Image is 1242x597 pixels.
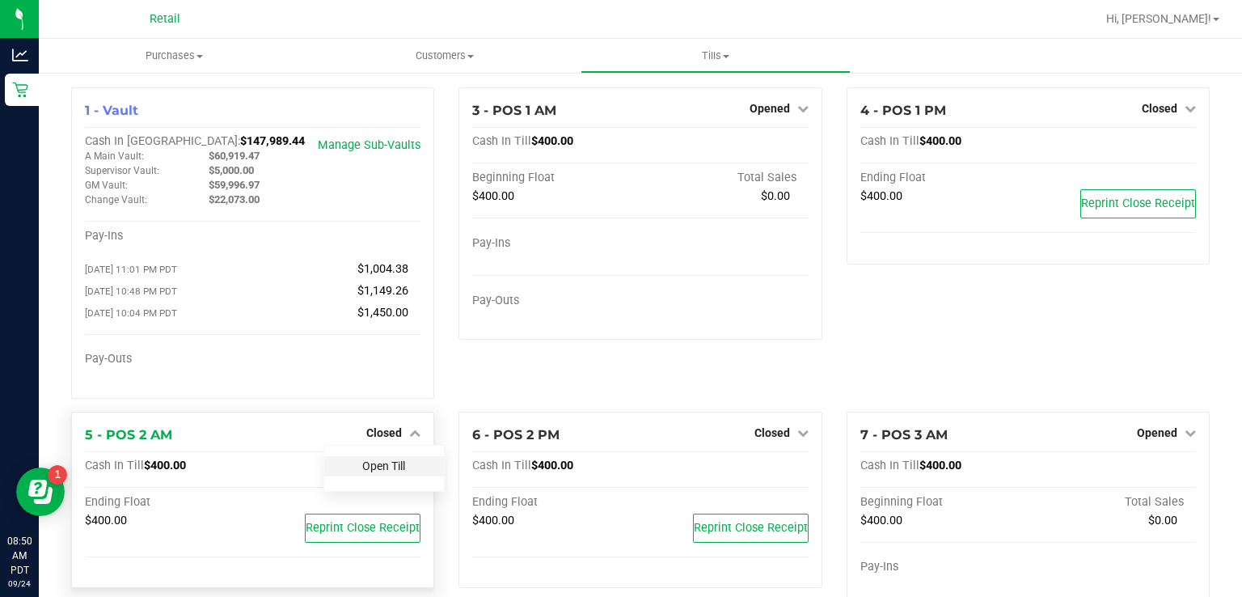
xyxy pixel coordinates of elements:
[472,236,640,251] div: Pay-Ins
[85,286,177,297] span: [DATE] 10:48 PM PDT
[761,189,790,203] span: $0.00
[209,193,260,205] span: $22,073.00
[305,514,420,543] button: Reprint Close Receipt
[860,189,902,203] span: $400.00
[754,426,790,439] span: Closed
[85,229,253,243] div: Pay-Ins
[860,427,948,442] span: 7 - POS 3 AM
[366,426,402,439] span: Closed
[310,49,580,63] span: Customers
[150,12,180,26] span: Retail
[472,189,514,203] span: $400.00
[472,495,640,510] div: Ending Float
[85,307,177,319] span: [DATE] 10:04 PM PDT
[85,459,144,472] span: Cash In Till
[1137,426,1177,439] span: Opened
[7,578,32,590] p: 09/24
[472,294,640,308] div: Pay-Outs
[85,150,144,162] span: A Main Vault:
[472,427,560,442] span: 6 - POS 2 PM
[860,134,919,148] span: Cash In Till
[357,306,408,320] span: $1,450.00
[919,459,961,472] span: $400.00
[472,134,531,148] span: Cash In Till
[860,103,946,118] span: 4 - POS 1 PM
[472,171,640,185] div: Beginning Float
[919,134,961,148] span: $400.00
[318,138,420,152] a: Manage Sub-Vaults
[85,194,147,205] span: Change Vault:
[1081,197,1195,210] span: Reprint Close Receipt
[85,427,172,442] span: 5 - POS 2 AM
[7,534,32,578] p: 08:50 AM PDT
[694,521,808,535] span: Reprint Close Receipt
[306,521,420,535] span: Reprint Close Receipt
[693,514,809,543] button: Reprint Close Receipt
[1148,514,1177,527] span: $0.00
[860,560,1029,574] div: Pay-Ins
[85,103,138,118] span: 1 - Vault
[472,514,514,527] span: $400.00
[39,39,310,73] a: Purchases
[860,495,1029,510] div: Beginning Float
[310,39,581,73] a: Customers
[209,150,260,162] span: $60,919.47
[85,180,128,191] span: GM Vault:
[860,514,902,527] span: $400.00
[48,465,67,485] iframe: Resource center unread badge
[39,49,310,63] span: Purchases
[240,134,305,148] span: $147,989.44
[1106,12,1211,25] span: Hi, [PERSON_NAME]!
[209,164,254,176] span: $5,000.00
[362,459,405,472] a: Open Till
[472,459,531,472] span: Cash In Till
[581,49,851,63] span: Tills
[472,103,556,118] span: 3 - POS 1 AM
[85,165,159,176] span: Supervisor Vault:
[144,459,186,472] span: $400.00
[12,47,28,63] inline-svg: Analytics
[16,468,65,516] iframe: Resource center
[531,134,573,148] span: $400.00
[581,39,851,73] a: Tills
[85,495,253,510] div: Ending Float
[85,264,177,275] span: [DATE] 11:01 PM PDT
[1142,102,1177,115] span: Closed
[860,171,1029,185] div: Ending Float
[750,102,790,115] span: Opened
[12,82,28,98] inline-svg: Retail
[85,352,253,366] div: Pay-Outs
[85,134,240,148] span: Cash In [GEOGRAPHIC_DATA]:
[85,514,127,527] span: $400.00
[209,179,260,191] span: $59,996.97
[357,262,408,276] span: $1,004.38
[1028,495,1196,510] div: Total Sales
[1080,189,1196,218] button: Reprint Close Receipt
[357,284,408,298] span: $1,149.26
[531,459,573,472] span: $400.00
[640,171,809,185] div: Total Sales
[860,459,919,472] span: Cash In Till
